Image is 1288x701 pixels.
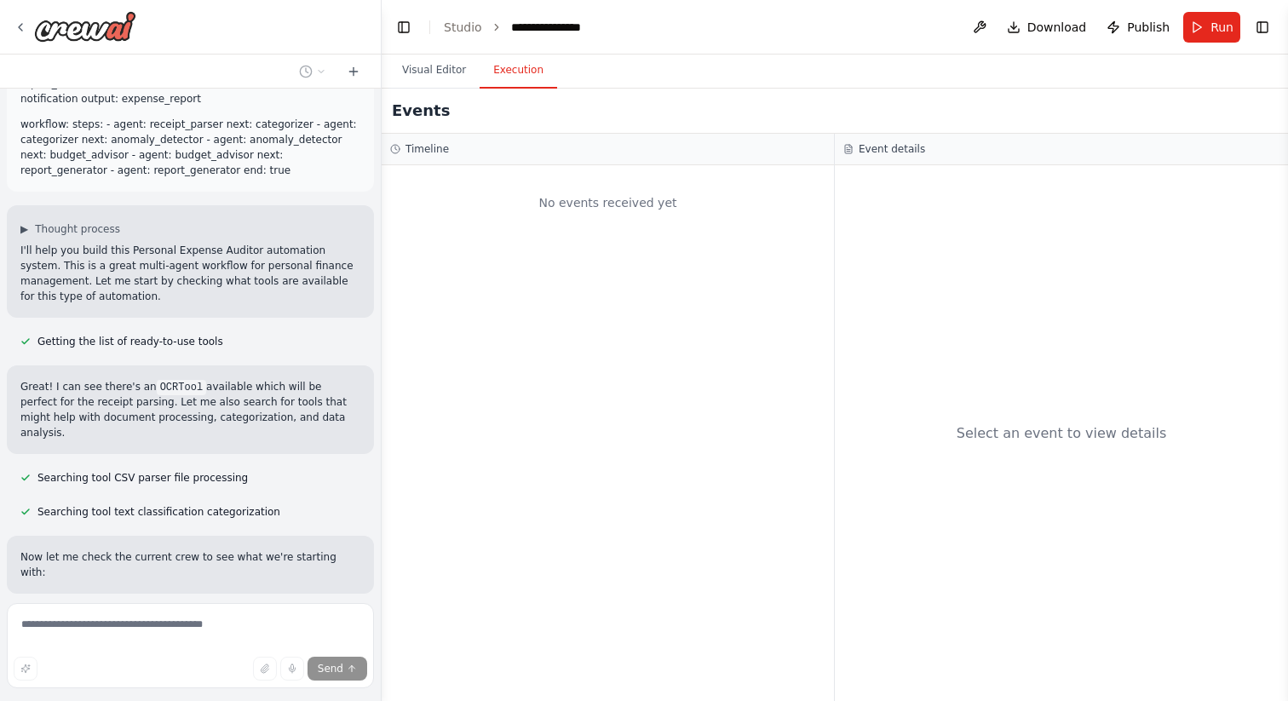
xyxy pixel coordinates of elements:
[20,379,360,440] p: Great! I can see there's an available which will be perfect for the receipt parsing. Let me also ...
[308,657,367,681] button: Send
[157,380,206,395] code: OCRTool
[859,142,925,156] h3: Event details
[392,99,450,123] h2: Events
[292,61,333,82] button: Switch to previous chat
[390,174,825,232] div: No events received yet
[37,505,280,519] span: Searching tool text classification categorization
[1210,19,1233,36] span: Run
[1100,12,1176,43] button: Publish
[37,471,248,485] span: Searching tool CSV parser file processing
[1183,12,1240,43] button: Run
[253,657,277,681] button: Upload files
[444,19,599,36] nav: breadcrumb
[37,335,223,348] span: Getting the list of ready-to-use tools
[1251,15,1274,39] button: Show right sidebar
[20,222,120,236] button: ▶Thought process
[388,53,480,89] button: Visual Editor
[405,142,449,156] h3: Timeline
[318,662,343,675] span: Send
[20,91,360,106] li: notification output: expense_report
[340,61,367,82] button: Start a new chat
[34,11,136,42] img: Logo
[1027,19,1087,36] span: Download
[1000,12,1094,43] button: Download
[1127,19,1170,36] span: Publish
[14,657,37,681] button: Improve this prompt
[20,117,360,178] p: workflow: steps: - agent: receipt_parser next: categorizer - agent: categorizer next: anomaly_det...
[280,657,304,681] button: Click to speak your automation idea
[392,15,416,39] button: Hide left sidebar
[957,423,1167,444] div: Select an event to view details
[480,53,557,89] button: Execution
[20,222,28,236] span: ▶
[20,243,360,304] p: I'll help you build this Personal Expense Auditor automation system. This is a great multi-agent ...
[444,20,482,34] a: Studio
[35,222,120,236] span: Thought process
[20,549,360,580] p: Now let me check the current crew to see what we're starting with:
